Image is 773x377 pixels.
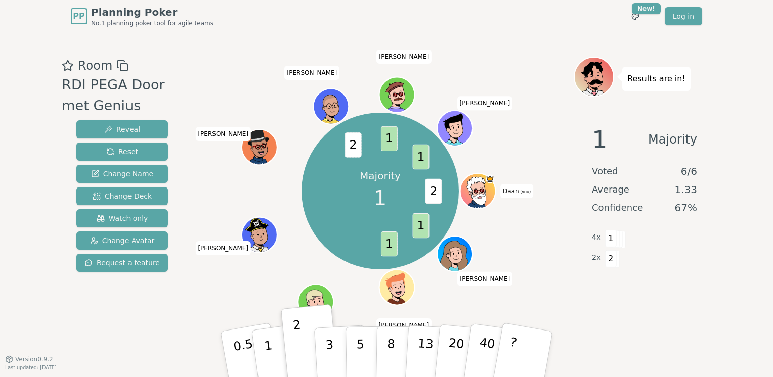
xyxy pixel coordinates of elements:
button: Reset [76,143,168,161]
span: Planning Poker [91,5,213,19]
span: Click to change your name [195,241,251,255]
span: Click to change your name [500,184,533,198]
p: Results are in! [627,72,685,86]
span: 1 [374,183,386,213]
button: Change Deck [76,187,168,205]
button: Version0.9.2 [5,355,53,363]
button: Watch only [76,209,168,227]
span: 4 x [592,232,601,243]
span: Click to change your name [376,318,432,333]
span: No.1 planning poker tool for agile teams [91,19,213,27]
span: 1 [413,144,430,169]
span: Majority [648,127,697,152]
button: Reveal [76,120,168,138]
span: 2 x [592,252,601,263]
span: 67 % [675,201,697,215]
span: (you) [519,190,531,194]
span: Change Avatar [90,235,155,246]
span: Click to change your name [376,50,432,64]
span: 1 [381,126,398,151]
a: Log in [665,7,702,25]
span: Change Name [91,169,153,179]
span: 2 [605,250,617,267]
span: Watch only [97,213,148,223]
button: Change Name [76,165,168,183]
span: Version 0.9.2 [15,355,53,363]
span: Reveal [104,124,140,134]
span: PP [73,10,84,22]
span: 1 [605,230,617,247]
button: Change Avatar [76,231,168,250]
span: 1.33 [674,182,697,197]
span: Click to change your name [457,96,513,110]
span: Reset [106,147,138,157]
span: 1 [592,127,608,152]
a: PPPlanning PokerNo.1 planning poker tool for agile teams [71,5,213,27]
span: Change Deck [93,191,152,201]
span: 1 [413,213,430,238]
span: 2 [345,132,362,157]
div: RDI PEGA Door met Genius [62,75,187,116]
span: Last updated: [DATE] [5,365,57,370]
span: 2 [425,178,442,203]
span: Click to change your name [195,127,251,141]
span: Request a feature [84,258,160,268]
p: 2 [292,318,306,373]
span: Voted [592,164,618,178]
button: New! [626,7,645,25]
span: 6 / 6 [681,164,697,178]
span: Click to change your name [284,66,340,80]
span: Confidence [592,201,643,215]
button: Request a feature [76,254,168,272]
button: Add as favourite [62,57,74,75]
button: Click to change your avatar [461,174,495,208]
div: New! [632,3,661,14]
span: Daan is the host [486,174,495,183]
span: 1 [381,231,398,256]
span: Click to change your name [457,272,513,286]
span: Average [592,182,629,197]
span: Room [78,57,112,75]
p: Majority [360,169,401,183]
